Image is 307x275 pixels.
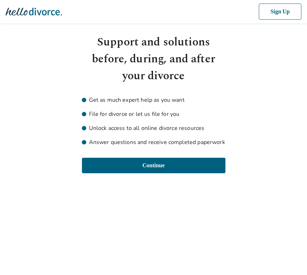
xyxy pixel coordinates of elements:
[82,110,225,118] li: File for divorce or let us file for you
[82,138,225,146] li: Answer questions and receive completed paperwork
[82,158,225,173] button: Continue
[82,34,225,85] h1: Support and solutions before, during, and after your divorce
[6,5,62,19] img: Hello Divorce Logo
[82,124,225,132] li: Unlock access to all online divorce resources
[257,4,301,20] button: Sign Up
[82,96,225,104] li: Get as much expert help as you want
